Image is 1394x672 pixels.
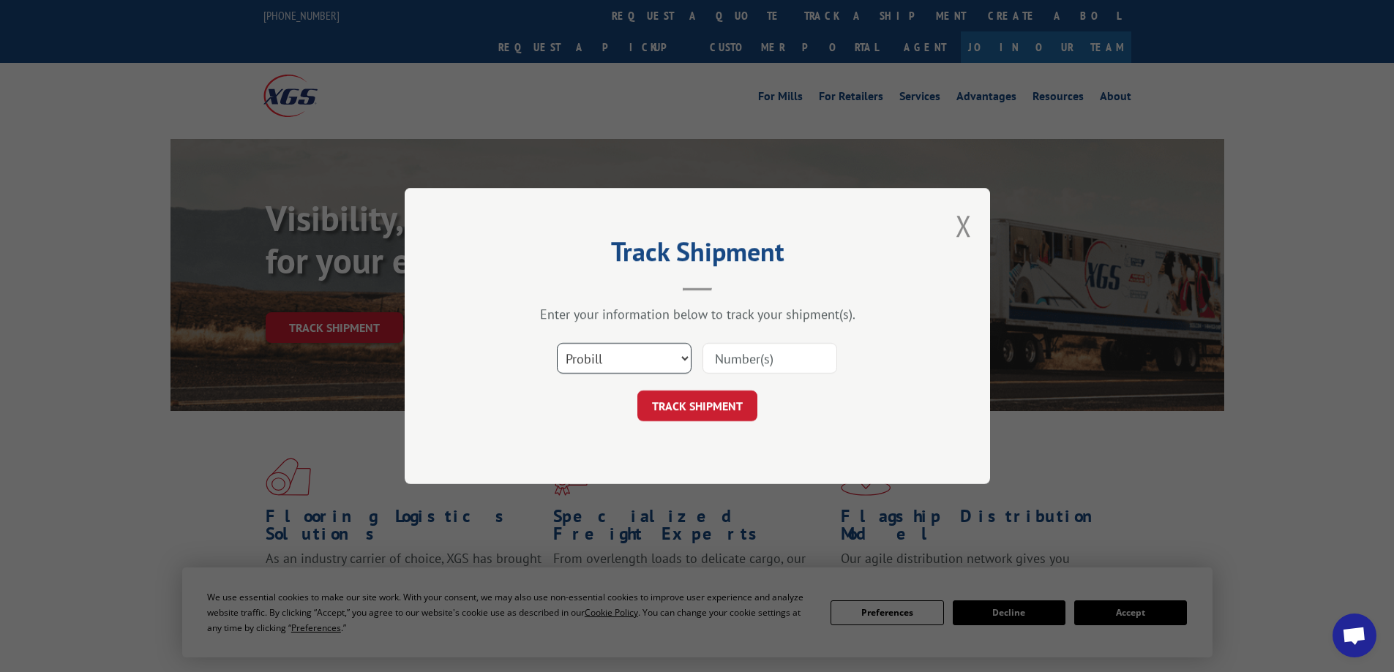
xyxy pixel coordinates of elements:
[478,241,917,269] h2: Track Shipment
[478,306,917,322] div: Enter your information below to track your shipment(s).
[702,343,837,374] input: Number(s)
[956,206,972,245] button: Close modal
[637,390,757,421] button: TRACK SHIPMENT
[1333,614,1376,657] div: Open chat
